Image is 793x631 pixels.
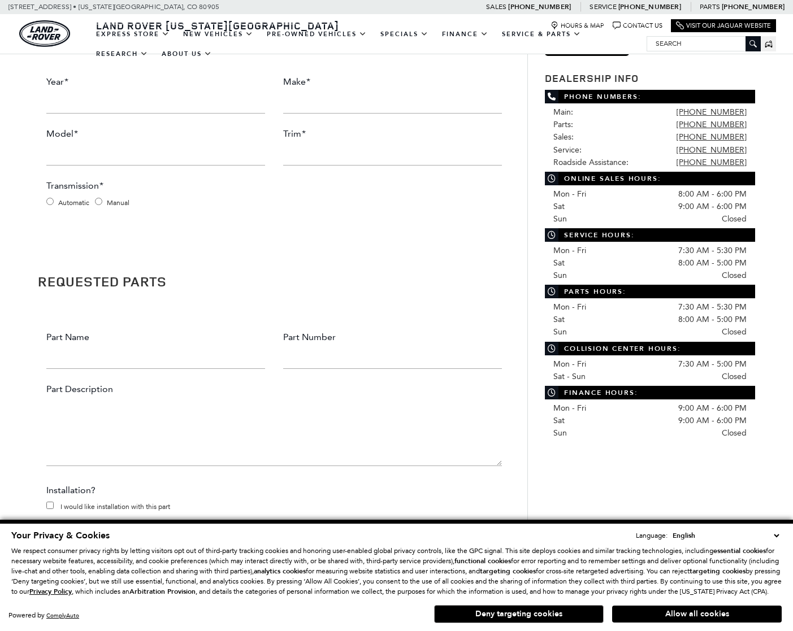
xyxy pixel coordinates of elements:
label: Manual [107,197,129,209]
label: Model [46,128,78,140]
span: Service: [553,145,582,155]
div: Language: [636,532,668,539]
strong: analytics cookies [254,567,306,576]
div: Powered by [8,612,79,619]
label: Part Description [46,383,113,395]
a: New Vehicles [176,24,260,44]
a: Finance [435,24,495,44]
span: Parts Hours: [545,285,755,298]
label: Installation? [46,484,96,497]
a: Hours & Map [551,21,604,30]
span: Phone Numbers: [545,90,755,103]
span: Mon - Fri [553,302,586,312]
span: Closed [722,427,747,439]
strong: targeting cookies [480,567,536,576]
span: Sat [553,416,565,425]
a: Contact Us [613,21,662,30]
label: I would like installation with this part [60,501,170,513]
span: Mon - Fri [553,246,586,255]
label: Make [283,76,310,88]
h2: Requested Parts [38,274,511,289]
p: We respect consumer privacy rights by letting visitors opt out of third-party tracking cookies an... [11,546,782,597]
span: 8:00 AM - 5:00 PM [678,314,747,326]
span: Closed [722,371,747,383]
span: Sat [553,202,565,211]
span: 8:00 AM - 5:00 PM [678,257,747,269]
span: Finance Hours: [545,386,755,399]
nav: Main Navigation [89,24,647,64]
button: Deny targeting cookies [434,605,604,623]
strong: functional cookies [454,556,511,565]
span: Mon - Fri [553,189,586,199]
a: Specials [374,24,435,44]
span: Closed [722,269,747,282]
a: [STREET_ADDRESS] • [US_STATE][GEOGRAPHIC_DATA], CO 80905 [8,3,219,11]
span: Closed [722,326,747,338]
h3: Dealership Info [545,73,755,84]
select: Language Select [670,530,782,541]
a: [PHONE_NUMBER] [677,158,747,167]
input: Search [647,37,760,50]
a: Research [89,44,155,64]
a: About Us [155,44,219,64]
a: [PHONE_NUMBER] [508,2,571,11]
span: 8:00 AM - 6:00 PM [678,188,747,201]
label: Part Number [283,331,336,343]
a: [PHONE_NUMBER] [618,2,681,11]
u: Privacy Policy [29,587,72,596]
label: Automatic [58,197,89,209]
a: Pre-Owned Vehicles [260,24,374,44]
span: Sat [553,258,565,268]
span: 9:00 AM - 6:00 PM [678,415,747,427]
a: Service & Parts [495,24,588,44]
span: Collision Center Hours: [545,342,755,355]
iframe: Dealer location map [545,451,755,536]
span: Service [590,3,616,11]
a: Privacy Policy [29,588,72,595]
span: 7:30 AM - 5:00 PM [678,358,747,371]
label: Part Name [46,331,89,343]
span: Mon - Fri [553,403,586,413]
a: Land Rover [US_STATE][GEOGRAPHIC_DATA] [89,19,346,32]
span: Sun [553,327,567,337]
span: 9:00 AM - 6:00 PM [678,201,747,213]
a: [PHONE_NUMBER] [677,145,747,155]
span: Parts [700,3,720,11]
span: Sat [553,315,565,324]
span: 7:30 AM - 5:30 PM [678,301,747,314]
strong: Arbitration Provision [129,587,196,596]
span: Online Sales Hours: [545,172,755,185]
span: Sun [553,214,567,224]
span: Land Rover [US_STATE][GEOGRAPHIC_DATA] [96,19,339,32]
span: Your Privacy & Cookies [11,529,110,542]
a: EXPRESS STORE [89,24,176,44]
button: Allow all cookies [612,606,782,623]
span: Roadside Assistance: [553,158,629,167]
span: Sales: [553,132,574,142]
span: 7:30 AM - 5:30 PM [678,245,747,257]
label: Trim [283,128,306,140]
span: Closed [722,213,747,225]
img: Land Rover [19,20,70,47]
strong: targeting cookies [690,567,746,576]
strong: essential cookies [713,546,766,555]
a: land-rover [19,20,70,47]
span: Sun [553,271,567,280]
span: Sales [486,3,506,11]
label: Transmission [46,180,103,192]
span: Main: [553,107,573,117]
span: Mon - Fri [553,359,586,369]
span: Sat - Sun [553,372,586,381]
span: 9:00 AM - 6:00 PM [678,402,747,415]
span: Parts: [553,120,573,129]
a: [PHONE_NUMBER] [722,2,785,11]
a: Visit Our Jaguar Website [676,21,771,30]
a: [PHONE_NUMBER] [677,120,747,129]
a: [PHONE_NUMBER] [677,132,747,142]
a: ComplyAuto [46,612,79,619]
a: [PHONE_NUMBER] [677,107,747,117]
span: Sun [553,428,567,438]
label: Year [46,76,68,88]
span: Service Hours: [545,228,755,242]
